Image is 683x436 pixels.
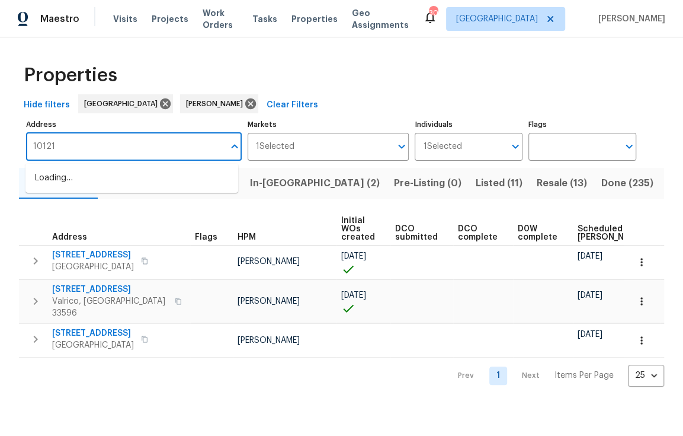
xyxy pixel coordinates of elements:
label: Flags [528,121,636,128]
span: Projects [152,13,188,25]
span: Maestro [40,13,79,25]
span: 1 Selected [256,142,294,152]
span: Geo Assignments [352,7,409,31]
span: Clear Filters [267,98,318,113]
span: Pre-Listing (0) [394,175,461,192]
span: [PERSON_NAME] [238,336,300,345]
span: 1 Selected [423,142,461,152]
label: Address [26,121,242,128]
span: [GEOGRAPHIC_DATA] [52,339,134,351]
p: Items Per Page [554,370,614,381]
span: D0W complete [518,225,557,241]
span: Valrico, [GEOGRAPHIC_DATA] 33596 [52,295,168,319]
span: Tasks [252,15,277,23]
span: Flags [195,233,217,241]
span: [DATE] [341,291,366,300]
div: 25 [628,360,664,391]
span: Properties [291,13,338,25]
div: [PERSON_NAME] [180,94,258,113]
span: [STREET_ADDRESS] [52,327,134,339]
span: [GEOGRAPHIC_DATA] [456,13,538,25]
div: 30 [429,7,437,19]
span: Hide filters [24,98,70,113]
span: In-[GEOGRAPHIC_DATA] (2) [250,175,380,192]
span: [DATE] [341,252,366,260]
label: Markets [248,121,409,128]
span: [GEOGRAPHIC_DATA] [84,98,162,110]
span: Done (235) [601,175,653,192]
span: HPM [238,233,256,241]
span: Properties [24,69,117,81]
span: Resale (13) [537,175,587,192]
div: Loading… [25,164,238,193]
span: DCO complete [458,225,498,241]
nav: Pagination Navigation [447,365,664,387]
span: [PERSON_NAME] [238,257,300,266]
span: [PERSON_NAME] [186,98,248,110]
span: [STREET_ADDRESS] [52,249,134,261]
button: Open [507,138,524,155]
span: [DATE] [578,252,602,260]
label: Individuals [415,121,522,128]
span: Listed (11) [476,175,522,192]
input: Search ... [26,133,224,161]
span: [STREET_ADDRESS] [52,284,168,295]
span: Visits [113,13,137,25]
span: [DATE] [578,291,602,300]
span: DCO submitted [395,225,438,241]
span: Initial WOs created [341,217,375,241]
span: [DATE] [578,330,602,339]
button: Open [621,138,637,155]
button: Close [226,138,243,155]
span: [PERSON_NAME] [594,13,665,25]
div: [GEOGRAPHIC_DATA] [78,94,173,113]
button: Hide filters [19,94,75,116]
span: Address [52,233,87,241]
span: Scheduled [PERSON_NAME] [578,225,644,241]
button: Clear Filters [262,94,323,116]
button: Open [393,138,410,155]
span: Work Orders [203,7,238,31]
a: Goto page 1 [489,367,507,385]
span: [PERSON_NAME] [238,297,300,305]
span: [GEOGRAPHIC_DATA] [52,261,134,273]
